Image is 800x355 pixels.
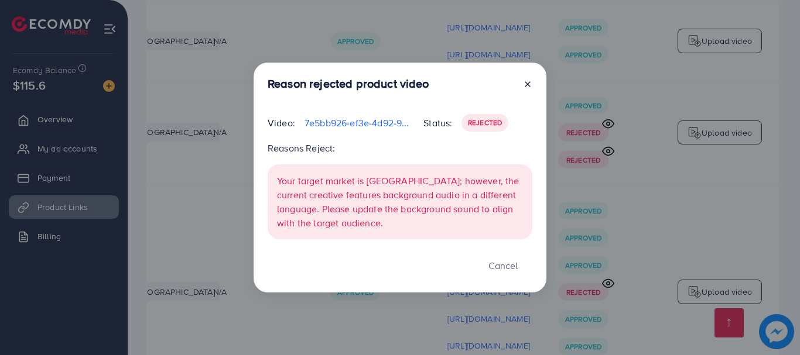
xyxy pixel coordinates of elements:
p: Your target market is [GEOGRAPHIC_DATA]; however, the current creative features background audio ... [277,174,523,230]
h3: Reason rejected product video [268,77,429,91]
button: Cancel [474,253,532,278]
p: Reasons Reject: [268,141,532,155]
p: Status: [423,116,452,130]
p: Video: [268,116,295,130]
span: Rejected [468,118,502,127]
p: 7e5bb926-ef3e-4d92-933f-6e0ac8719f94-1760201893781.mp4 [305,116,414,130]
